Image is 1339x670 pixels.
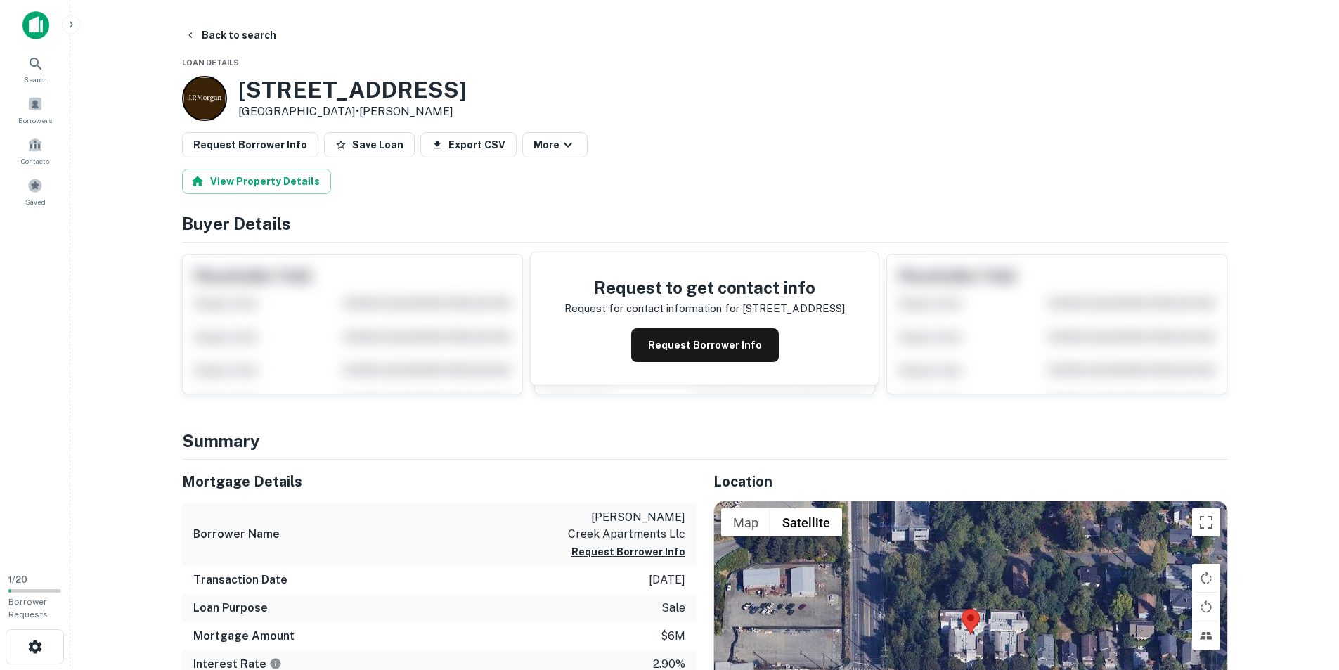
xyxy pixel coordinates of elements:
button: Rotate map counterclockwise [1192,593,1220,621]
img: capitalize-icon.png [22,11,49,39]
button: Show street map [721,508,770,536]
a: Borrowers [4,91,66,129]
h4: Summary [182,428,1228,453]
h6: Transaction Date [193,572,287,588]
button: Rotate map clockwise [1192,564,1220,592]
span: 1 / 20 [8,574,27,585]
p: Request for contact information for [564,300,739,317]
a: Search [4,50,66,88]
h6: Mortgage Amount [193,628,295,645]
button: Request Borrower Info [631,328,779,362]
p: [PERSON_NAME] creek apartments llc [559,509,685,543]
iframe: Chat Widget [1269,558,1339,625]
svg: The interest rates displayed on the website are for informational purposes only and may be report... [269,657,282,670]
span: Borrower Requests [8,597,48,619]
button: Tilt map [1192,621,1220,650]
p: [GEOGRAPHIC_DATA] • [238,103,467,120]
h4: Buyer Details [182,211,1228,236]
p: $6m [661,628,685,645]
a: Saved [4,172,66,210]
button: Export CSV [420,132,517,157]
p: sale [661,600,685,617]
button: Show satellite imagery [770,508,842,536]
h4: Request to get contact info [564,275,845,300]
span: Search [24,74,47,85]
h5: Mortgage Details [182,471,697,492]
button: Back to search [179,22,282,48]
a: Contacts [4,131,66,169]
button: More [522,132,588,157]
a: [PERSON_NAME] [359,105,453,118]
span: Contacts [21,155,49,167]
button: Request Borrower Info [571,543,685,560]
button: Toggle fullscreen view [1192,508,1220,536]
h6: Loan Purpose [193,600,268,617]
h3: [STREET_ADDRESS] [238,77,467,103]
button: Request Borrower Info [182,132,318,157]
h6: Borrower Name [193,526,280,543]
span: Loan Details [182,58,239,67]
button: Save Loan [324,132,415,157]
h5: Location [713,471,1228,492]
button: View Property Details [182,169,331,194]
span: Borrowers [18,115,52,126]
p: [DATE] [649,572,685,588]
p: [STREET_ADDRESS] [742,300,845,317]
span: Saved [25,196,46,207]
